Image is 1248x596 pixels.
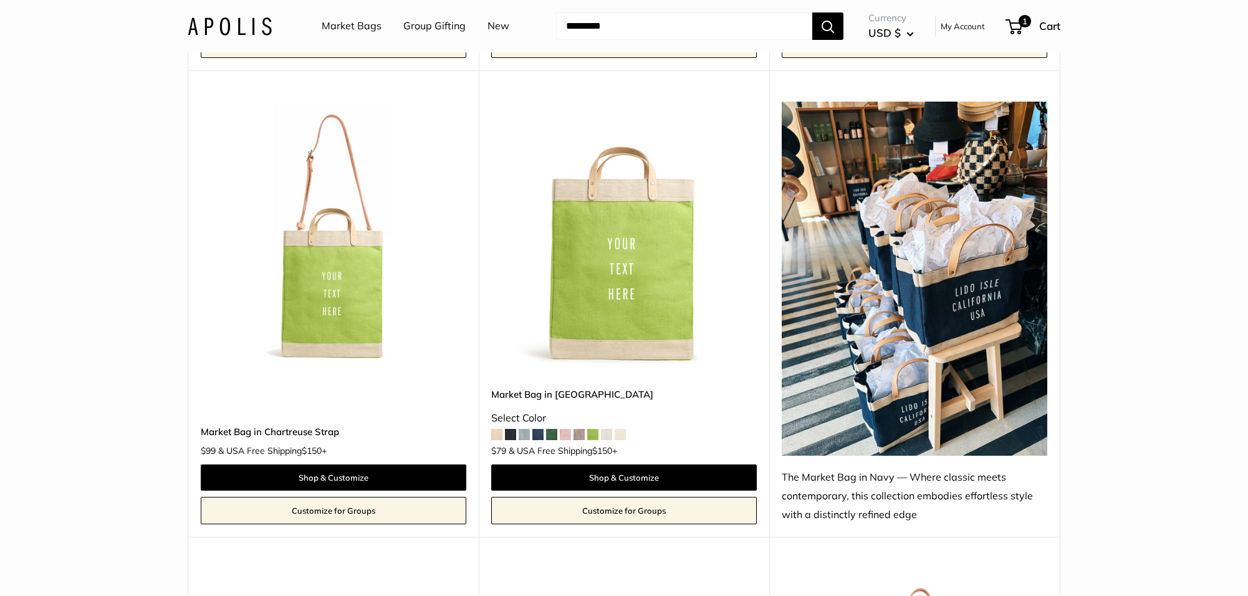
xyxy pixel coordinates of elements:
input: Search... [556,12,812,40]
span: 1 [1019,15,1031,27]
span: & USA Free Shipping + [218,446,327,455]
a: Market Bag in Chartreuse Strap [201,425,466,439]
button: USD $ [868,23,914,43]
img: Market Bag in Chartreuse [491,102,757,367]
img: Apolis [188,17,272,35]
a: Customize for Groups [491,497,757,524]
span: USD $ [868,26,901,39]
a: Shop & Customize [491,464,757,491]
img: Market Bag in Chartreuse Strap [201,102,466,367]
span: $79 [491,445,506,456]
a: My Account [941,19,985,34]
button: Search [812,12,843,40]
span: & USA Free Shipping + [509,446,617,455]
span: $150 [592,445,612,456]
a: Market Bag in ChartreuseMarket Bag in Chartreuse [491,102,757,367]
span: Currency [868,9,914,27]
div: The Market Bag in Navy — Where classic meets contemporary, this collection embodies effortless st... [782,468,1047,524]
a: New [487,17,509,36]
a: Shop & Customize [201,464,466,491]
a: Market Bag in [GEOGRAPHIC_DATA] [491,387,757,401]
span: $99 [201,445,216,456]
a: Market Bags [322,17,382,36]
iframe: Sign Up via Text for Offers [10,549,133,586]
span: $150 [302,445,322,456]
img: The Market Bag in Navy — Where classic meets contemporary, this collection embodies effortless st... [782,102,1047,456]
div: Select Color [491,409,757,428]
span: Cart [1039,19,1060,32]
a: Group Gifting [403,17,466,36]
a: Market Bag in Chartreuse StrapMarket Bag in Chartreuse Strap [201,102,466,367]
a: Customize for Groups [201,497,466,524]
a: 1 Cart [1007,16,1060,36]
